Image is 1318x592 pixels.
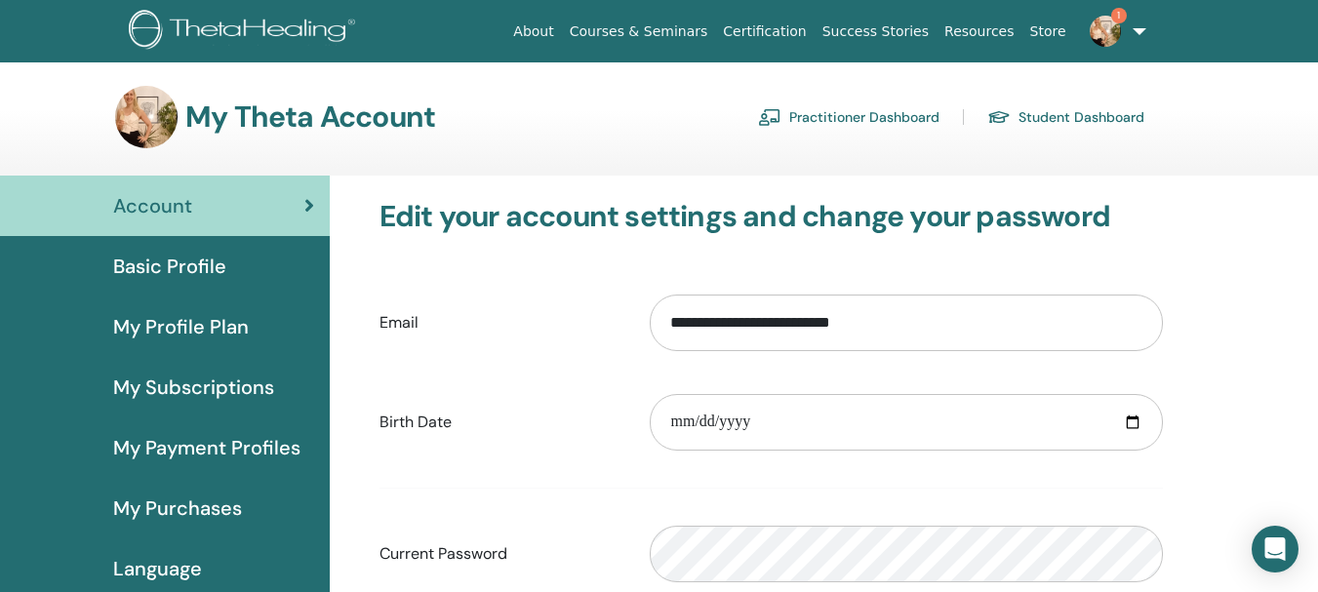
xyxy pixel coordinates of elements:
[1022,14,1074,50] a: Store
[113,373,274,402] span: My Subscriptions
[115,86,178,148] img: default.jpg
[113,433,300,462] span: My Payment Profiles
[185,99,435,135] h3: My Theta Account
[379,199,1163,234] h3: Edit your account settings and change your password
[815,14,937,50] a: Success Stories
[987,109,1011,126] img: graduation-cap.svg
[758,108,781,126] img: chalkboard-teacher.svg
[113,493,242,523] span: My Purchases
[113,252,226,281] span: Basic Profile
[113,312,249,341] span: My Profile Plan
[365,404,636,441] label: Birth Date
[505,14,561,50] a: About
[987,101,1144,133] a: Student Dashboard
[365,304,636,341] label: Email
[1252,526,1298,572] div: Open Intercom Messenger
[937,14,1022,50] a: Resources
[1090,16,1121,47] img: default.jpg
[715,14,814,50] a: Certification
[129,10,362,54] img: logo.png
[365,535,636,572] label: Current Password
[113,554,202,583] span: Language
[562,14,716,50] a: Courses & Seminars
[113,191,192,220] span: Account
[758,101,939,133] a: Practitioner Dashboard
[1111,8,1127,23] span: 1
